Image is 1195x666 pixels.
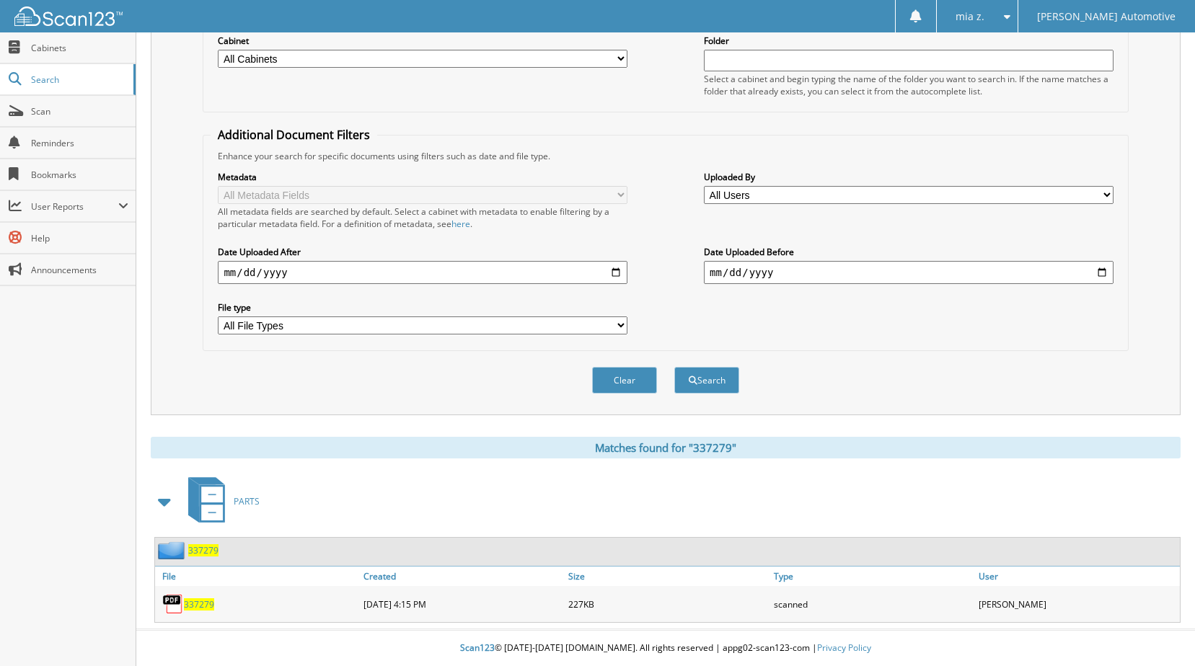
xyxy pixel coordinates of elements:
a: File [155,567,360,586]
a: PARTS [180,473,260,530]
a: Created [360,567,565,586]
button: Clear [592,367,657,394]
span: Search [31,74,126,86]
a: Type [770,567,975,586]
span: Bookmarks [31,169,128,181]
label: Uploaded By [704,171,1114,183]
div: Enhance your search for specific documents using filters such as date and file type. [211,150,1120,162]
span: User Reports [31,200,118,213]
label: Metadata [218,171,627,183]
div: Select a cabinet and begin typing the name of the folder you want to search in. If the name match... [704,73,1114,97]
span: Scan123 [460,641,495,654]
span: Cabinets [31,42,128,54]
span: Help [31,232,128,244]
label: File type [218,301,627,314]
iframe: Chat Widget [1123,597,1195,666]
span: mia z. [956,12,984,21]
a: 337279 [184,598,214,610]
a: 337279 [188,544,219,556]
legend: Additional Document Filters [211,127,377,143]
div: scanned [770,590,975,618]
label: Folder [704,35,1114,47]
img: folder2.png [158,541,188,559]
span: Reminders [31,137,128,149]
label: Date Uploaded After [218,246,627,258]
span: PARTS [234,495,260,507]
button: Search [674,367,739,394]
div: Matches found for "337279" [151,437,1181,458]
img: PDF.png [162,593,184,615]
div: © [DATE]-[DATE] [DOMAIN_NAME]. All rights reserved | appg02-scan123-com | [136,631,1195,666]
a: here [451,218,470,230]
a: Privacy Policy [817,641,871,654]
div: [PERSON_NAME] [975,590,1180,618]
span: Announcements [31,264,128,276]
a: Size [565,567,770,586]
div: [DATE] 4:15 PM [360,590,565,618]
span: Scan [31,105,128,117]
input: start [218,261,627,284]
input: end [704,261,1114,284]
div: All metadata fields are searched by default. Select a cabinet with metadata to enable filtering b... [218,205,627,230]
label: Cabinet [218,35,627,47]
a: User [975,567,1180,586]
label: Date Uploaded Before [704,246,1114,258]
img: scan123-logo-white.svg [14,6,123,26]
span: [PERSON_NAME] Automotive [1037,12,1176,21]
div: 227KB [565,590,770,618]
